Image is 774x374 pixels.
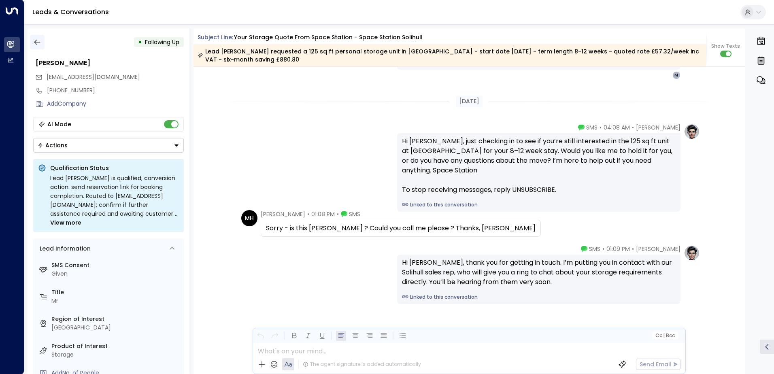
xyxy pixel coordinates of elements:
[47,100,184,108] div: AddCompany
[51,315,181,323] label: Region of Interest
[266,223,536,233] div: Sorry - is this [PERSON_NAME] ? Could you call me please ? Thanks, [PERSON_NAME]
[37,244,91,253] div: Lead Information
[33,138,184,153] div: Button group with a nested menu
[38,142,68,149] div: Actions
[51,270,181,278] div: Given
[51,297,181,305] div: Mr
[138,35,142,49] div: •
[600,123,602,132] span: •
[270,331,280,341] button: Redo
[349,210,360,218] span: SMS
[47,73,140,81] span: [EMAIL_ADDRESS][DOMAIN_NAME]
[198,47,702,64] div: Lead [PERSON_NAME] requested a 125 sq ft personal storage unit in [GEOGRAPHIC_DATA] - start date ...
[51,351,181,359] div: Storage
[33,138,184,153] button: Actions
[456,96,483,107] div: [DATE]
[652,332,678,340] button: Cc|Bcc
[47,86,184,95] div: [PHONE_NUMBER]
[47,73,140,81] span: martinh35@hotmail.com
[402,293,676,301] a: Linked to this conversation
[50,174,179,227] div: Lead [PERSON_NAME] is qualified; conversion action: send reservation link for booking completion....
[632,123,634,132] span: •
[663,333,665,338] span: |
[51,342,181,351] label: Product of Interest
[684,123,700,140] img: profile-logo.png
[636,123,680,132] span: [PERSON_NAME]
[606,245,630,253] span: 01:09 PM
[47,120,71,128] div: AI Mode
[402,258,676,287] div: Hi [PERSON_NAME], thank you for getting in touch. I’m putting you in contact with our Solihull sa...
[604,123,630,132] span: 04:08 AM
[32,7,109,17] a: Leads & Conversations
[632,245,634,253] span: •
[51,323,181,332] div: [GEOGRAPHIC_DATA]
[198,33,233,41] span: Subject Line:
[51,261,181,270] label: SMS Consent
[303,361,421,368] div: The agent signature is added automatically
[241,210,257,226] div: MH
[261,210,305,218] span: [PERSON_NAME]
[311,210,335,218] span: 01:08 PM
[711,42,740,50] span: Show Texts
[672,71,680,79] div: M
[255,331,266,341] button: Undo
[145,38,179,46] span: Following Up
[36,58,184,68] div: [PERSON_NAME]
[684,245,700,261] img: profile-logo.png
[50,164,179,172] p: Qualification Status
[307,210,309,218] span: •
[50,218,81,227] span: View more
[337,210,339,218] span: •
[589,245,600,253] span: SMS
[234,33,423,42] div: Your storage quote from Space Station - Space Station Solihull
[402,136,676,195] div: Hi [PERSON_NAME], just checking in to see if you’re still interested in the 125 sq ft unit at [GE...
[636,245,680,253] span: [PERSON_NAME]
[586,123,598,132] span: SMS
[602,245,604,253] span: •
[655,333,674,338] span: Cc Bcc
[402,201,676,208] a: Linked to this conversation
[51,288,181,297] label: Title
